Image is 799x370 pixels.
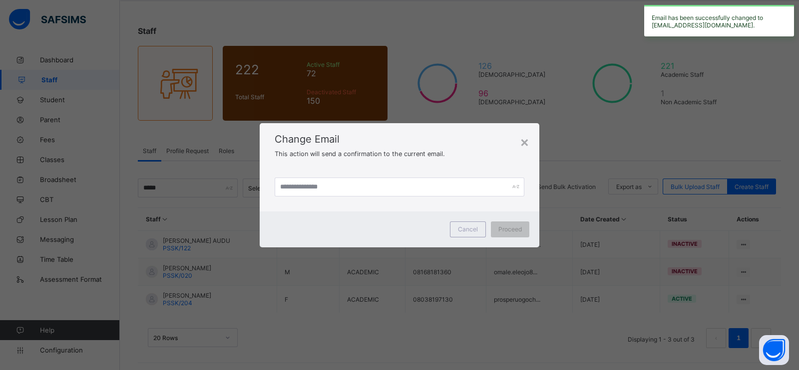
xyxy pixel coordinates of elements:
button: Open asap [759,335,789,365]
span: This action will send a confirmation to the current email. [275,150,445,158]
div: Email has been successfully changed to [EMAIL_ADDRESS][DOMAIN_NAME]. [644,5,794,36]
span: Change Email [275,133,524,145]
span: Cancel [458,225,478,233]
span: Proceed [498,225,522,233]
div: × [520,133,529,150]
